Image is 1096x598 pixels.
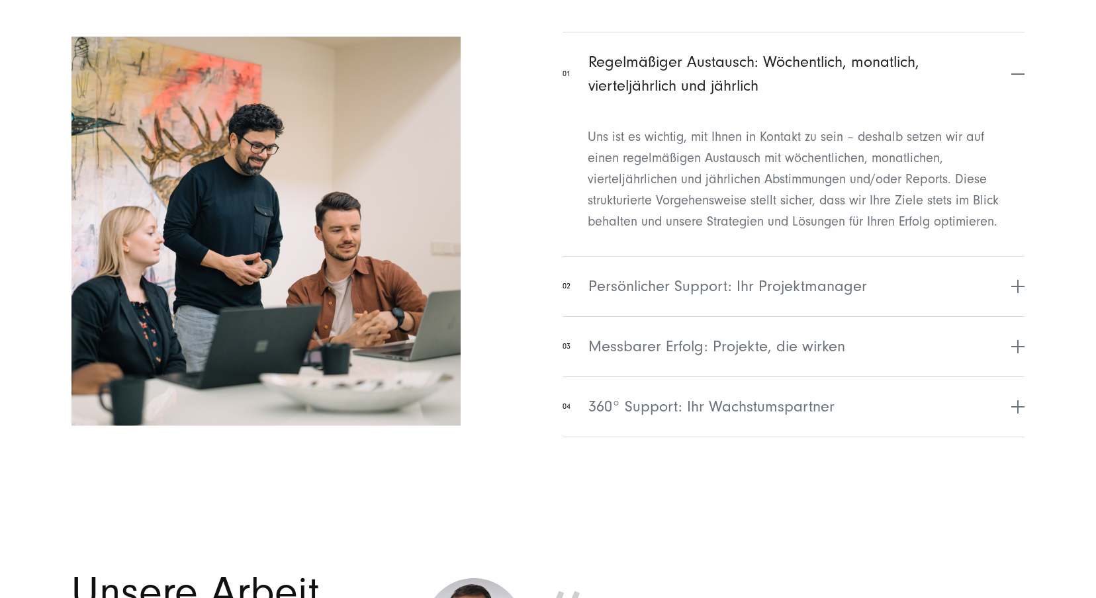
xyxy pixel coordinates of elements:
[563,68,571,80] span: 01
[563,280,571,292] span: 02
[563,401,571,413] span: 04
[588,275,867,298] span: Persönlicher Support: Ihr Projektmanager
[563,32,1025,116] button: 01Regelmäßiger Austausch: Wöchentlich, monatlich, vierteljährlich und jährlich
[563,316,1025,376] button: 03Messbarer Erfolg: Projekte, die wirken
[588,335,845,359] span: Messbarer Erfolg: Projekte, die wirken
[588,50,1008,98] span: Regelmäßiger Austausch: Wöchentlich, monatlich, vierteljährlich und jährlich
[71,36,461,426] img: Drei Personen tauschen sich in Meeting aus
[563,341,571,353] span: 03
[563,376,1025,437] button: 04360° Support: Ihr Wachstumspartner
[588,126,999,232] p: Uns ist es wichtig, mit Ihnen in Kontakt zu sein – deshalb setzen wir auf einen regelmäßigen Aust...
[588,395,835,419] span: 360° Support: Ihr Wachstumspartner
[563,256,1025,316] button: 02Persönlicher Support: Ihr Projektmanager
